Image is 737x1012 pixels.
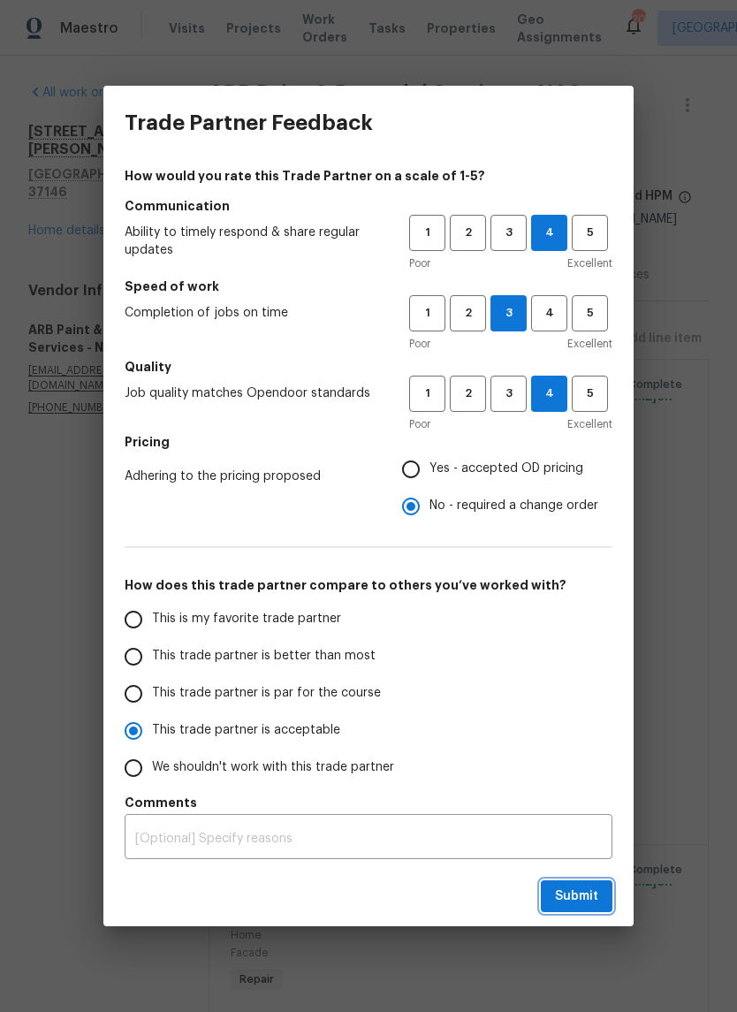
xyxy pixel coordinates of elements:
span: 3 [492,384,525,404]
span: 4 [532,223,566,243]
span: This is my favorite trade partner [152,610,341,628]
div: Pricing [402,451,612,525]
span: Adhering to the pricing proposed [125,468,374,485]
span: No - required a change order [429,497,598,515]
span: 1 [411,384,444,404]
button: 3 [490,215,527,251]
span: 1 [411,223,444,243]
button: 4 [531,376,567,412]
h5: Quality [125,358,612,376]
span: Excellent [567,335,612,353]
span: 5 [574,303,606,323]
button: 4 [531,295,567,331]
h5: Communication [125,197,612,215]
button: 1 [409,215,445,251]
span: 5 [574,384,606,404]
h4: How would you rate this Trade Partner on a scale of 1-5? [125,167,612,185]
span: This trade partner is better than most [152,647,376,666]
button: 5 [572,376,608,412]
button: 2 [450,295,486,331]
button: 5 [572,295,608,331]
span: Excellent [567,255,612,272]
span: Poor [409,335,430,353]
span: We shouldn't work with this trade partner [152,758,394,777]
span: Job quality matches Opendoor standards [125,384,381,402]
span: Yes - accepted OD pricing [429,460,583,478]
span: 3 [491,303,526,323]
span: Completion of jobs on time [125,304,381,322]
span: 4 [533,303,566,323]
span: This trade partner is par for the course [152,684,381,703]
span: 2 [452,303,484,323]
span: 1 [411,303,444,323]
span: 2 [452,223,484,243]
button: 2 [450,376,486,412]
span: 5 [574,223,606,243]
span: 4 [532,384,566,404]
button: 5 [572,215,608,251]
button: 2 [450,215,486,251]
div: How does this trade partner compare to others you’ve worked with? [125,601,612,787]
span: Excellent [567,415,612,433]
button: 1 [409,376,445,412]
span: Poor [409,255,430,272]
span: Submit [555,886,598,908]
span: This trade partner is acceptable [152,721,340,740]
h3: Trade Partner Feedback [125,110,373,135]
span: 2 [452,384,484,404]
span: Ability to timely respond & share regular updates [125,224,381,259]
button: 4 [531,215,567,251]
span: Poor [409,415,430,433]
button: 1 [409,295,445,331]
h5: How does this trade partner compare to others you’ve worked with? [125,576,612,594]
button: 3 [490,295,527,331]
h5: Comments [125,794,612,811]
span: 3 [492,223,525,243]
h5: Pricing [125,433,612,451]
button: 3 [490,376,527,412]
h5: Speed of work [125,278,612,295]
button: Submit [541,880,612,913]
